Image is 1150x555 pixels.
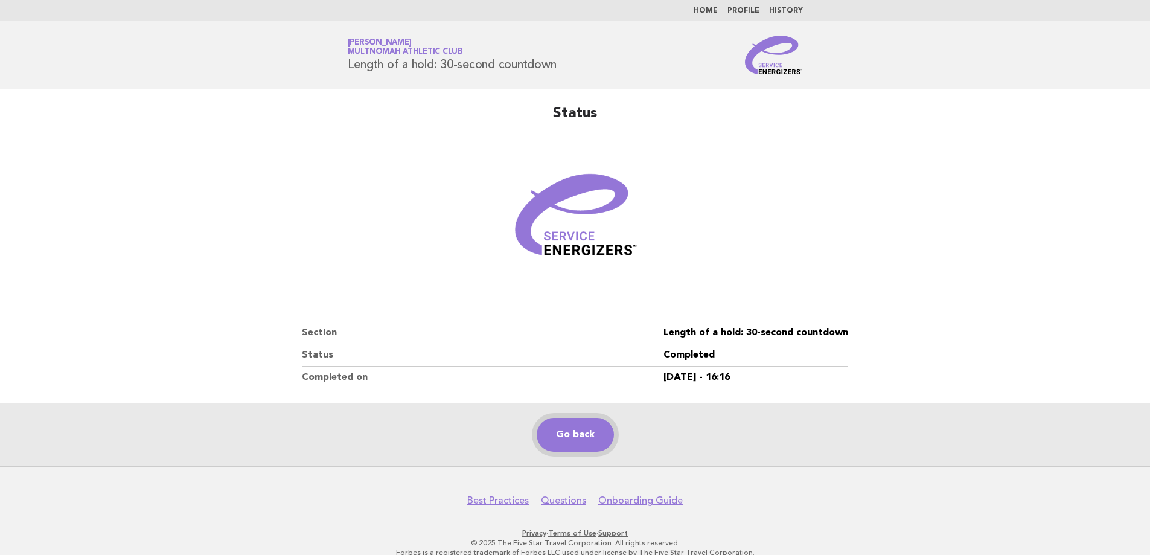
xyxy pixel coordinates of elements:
[548,529,596,537] a: Terms of Use
[302,322,663,344] dt: Section
[348,48,463,56] span: Multnomah Athletic Club
[348,39,463,56] a: [PERSON_NAME]Multnomah Athletic Club
[348,39,557,71] h1: Length of a hold: 30-second countdown
[206,538,945,548] p: © 2025 The Five Star Travel Corporation. All rights reserved.
[206,528,945,538] p: · ·
[522,529,546,537] a: Privacy
[694,7,718,14] a: Home
[663,367,848,388] dd: [DATE] - 16:16
[467,495,529,507] a: Best Practices
[541,495,586,507] a: Questions
[302,104,848,133] h2: Status
[302,367,663,388] dt: Completed on
[598,529,628,537] a: Support
[663,344,848,367] dd: Completed
[769,7,803,14] a: History
[503,148,648,293] img: Verified
[598,495,683,507] a: Onboarding Guide
[537,418,614,452] a: Go back
[302,344,663,367] dt: Status
[745,36,803,74] img: Service Energizers
[727,7,759,14] a: Profile
[663,322,848,344] dd: Length of a hold: 30-second countdown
